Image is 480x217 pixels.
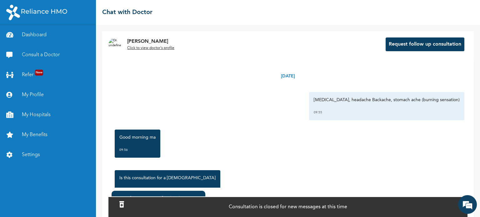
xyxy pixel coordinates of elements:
div: [PERSON_NAME] updated a prescription . [130,195,201,208]
h2: Chat with Doctor [102,8,152,17]
p: [MEDICAL_DATA], headache Backache, stomach ache (burning sensation) [314,97,460,103]
u: Click to view doctor's profile [127,46,174,50]
div: 09:56 [119,147,156,153]
p: [PERSON_NAME] [127,38,174,45]
img: Dr. undefined` [108,38,121,51]
div: 09:57 [119,187,216,194]
img: RelianceHMO's Logo [6,5,67,20]
p: Is this consultation for a [DEMOGRAPHIC_DATA] [119,175,216,181]
button: Request follow up consultation [386,37,464,51]
p: Consultation is closed for new messages at this time [229,203,347,211]
span: New [35,70,43,76]
p: [DATE] [281,73,295,80]
div: 09:55 [314,109,460,116]
p: Good morning ma [119,134,156,141]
